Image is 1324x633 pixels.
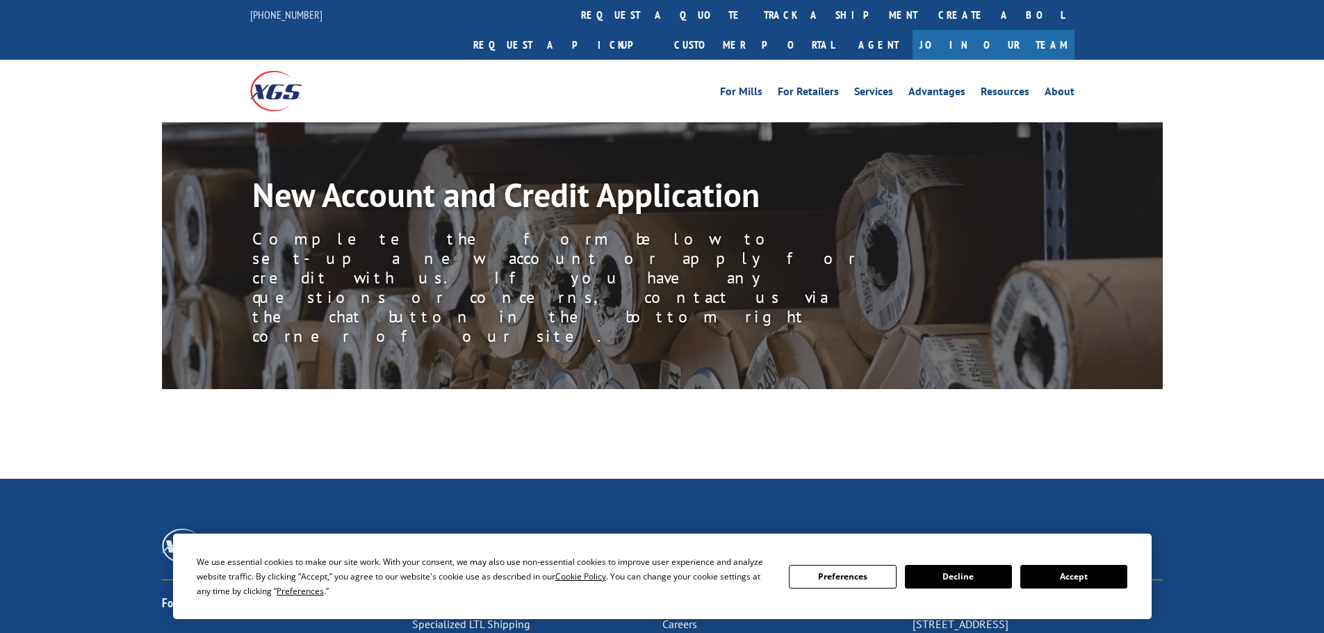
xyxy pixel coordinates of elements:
[662,617,697,631] a: Careers
[162,529,206,563] img: XGS_Logos_ALL_2024_All_White
[789,565,896,589] button: Preferences
[844,30,913,60] a: Agent
[1045,86,1074,101] a: About
[463,30,664,60] a: Request a pickup
[252,178,878,218] h1: New Account and Credit Application
[1020,565,1127,589] button: Accept
[197,554,772,598] div: We use essential cookies to make our site work. With your consent, we may also use non-essential ...
[412,617,530,631] a: Specialized LTL Shipping
[778,86,839,101] a: For Retailers
[905,565,1012,589] button: Decline
[913,30,1074,60] a: Join Our Team
[664,30,844,60] a: Customer Portal
[555,570,606,582] span: Cookie Policy
[720,86,762,101] a: For Mills
[252,229,878,346] p: Complete the form below to set-up a new account or apply for credit with us. If you have any ques...
[908,86,965,101] a: Advantages
[854,86,893,101] a: Services
[162,595,326,611] a: For Mills, Manufacturers, & Importers
[173,534,1152,619] div: Cookie Consent Prompt
[277,585,324,597] span: Preferences
[981,86,1029,101] a: Resources
[250,8,322,22] a: [PHONE_NUMBER]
